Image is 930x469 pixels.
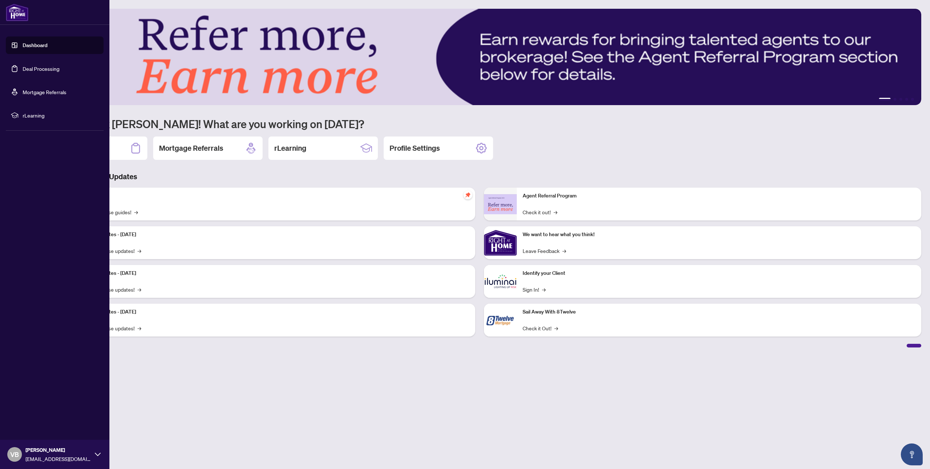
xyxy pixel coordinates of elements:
[23,111,98,119] span: rLearning
[554,324,558,332] span: →
[523,285,546,293] a: Sign In!→
[523,308,915,316] p: Sail Away With 8Twelve
[554,208,557,216] span: →
[911,98,914,101] button: 5
[23,65,59,72] a: Deal Processing
[894,98,896,101] button: 2
[137,285,141,293] span: →
[390,143,440,153] h2: Profile Settings
[562,247,566,255] span: →
[523,247,566,255] a: Leave Feedback→
[523,231,915,239] p: We want to hear what you think!
[6,4,28,21] img: logo
[77,231,469,239] p: Platform Updates - [DATE]
[523,192,915,200] p: Agent Referral Program
[38,172,921,182] h3: Brokerage & Industry Updates
[901,443,923,465] button: Open asap
[899,98,902,101] button: 3
[10,449,19,460] span: VB
[38,117,921,131] h1: Welcome back [PERSON_NAME]! What are you working on [DATE]?
[137,324,141,332] span: →
[77,308,469,316] p: Platform Updates - [DATE]
[159,143,223,153] h2: Mortgage Referrals
[26,455,91,463] span: [EMAIL_ADDRESS][DOMAIN_NAME]
[77,192,469,200] p: Self-Help
[38,9,921,105] img: Slide 0
[134,208,138,216] span: →
[23,42,47,49] a: Dashboard
[542,285,546,293] span: →
[523,208,557,216] a: Check it out!→
[77,269,469,277] p: Platform Updates - [DATE]
[464,191,472,199] span: pushpin
[523,269,915,277] p: Identify your Client
[484,265,517,298] img: Identify your Client
[23,89,66,95] a: Mortgage Referrals
[523,324,558,332] a: Check it Out!→
[905,98,908,101] button: 4
[26,446,91,454] span: [PERSON_NAME]
[484,194,517,214] img: Agent Referral Program
[484,304,517,337] img: Sail Away With 8Twelve
[274,143,306,153] h2: rLearning
[484,226,517,259] img: We want to hear what you think!
[879,98,891,101] button: 1
[137,247,141,255] span: →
